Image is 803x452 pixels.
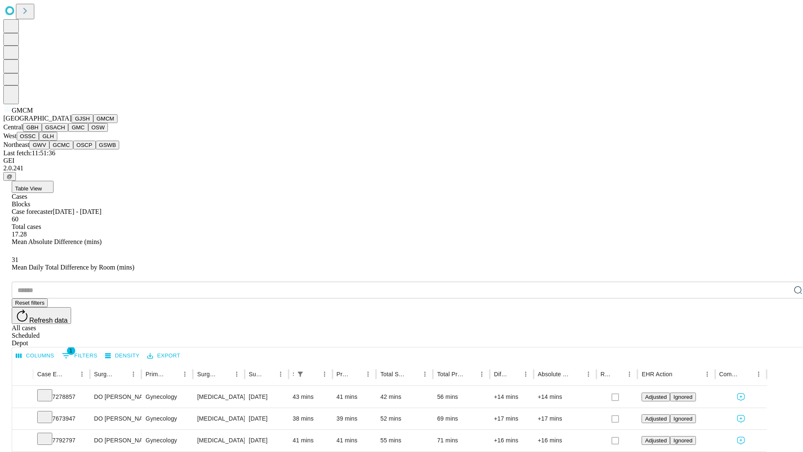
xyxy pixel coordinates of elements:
span: Case forecaster [12,208,53,215]
span: [GEOGRAPHIC_DATA] [3,115,72,122]
div: Total Predicted Duration [437,371,463,378]
button: GSACH [42,123,68,132]
div: +14 mins [538,386,592,408]
span: [DATE] - [DATE] [53,208,101,215]
button: Menu [275,368,286,380]
span: Total cases [12,223,41,230]
div: Difference [494,371,507,378]
div: 41 mins [293,430,328,451]
button: Sort [350,368,362,380]
div: Comments [719,371,740,378]
button: Sort [673,368,685,380]
div: +14 mins [494,386,529,408]
span: Adjusted [645,394,667,400]
div: 2.0.241 [3,164,800,172]
span: Northeast [3,141,29,148]
div: 55 mins [380,430,429,451]
button: Menu [76,368,88,380]
button: Sort [612,368,624,380]
div: 69 mins [437,408,486,429]
div: Primary Service [146,371,166,378]
div: DO [PERSON_NAME] [PERSON_NAME] [94,430,137,451]
span: Reset filters [15,300,44,306]
div: [MEDICAL_DATA] WITH [MEDICAL_DATA] AND/OR [MEDICAL_DATA] WITH OR WITHOUT D&C [197,430,240,451]
button: Sort [167,368,179,380]
span: 17.28 [12,231,27,238]
div: EHR Action [642,371,672,378]
button: Table View [12,181,54,193]
div: DO [PERSON_NAME] [PERSON_NAME] [94,408,137,429]
button: Expand [16,434,29,448]
div: 7278857 [37,386,86,408]
button: Refresh data [12,307,71,324]
button: Reset filters [12,298,48,307]
span: Last fetch: 11:51:36 [3,149,55,157]
button: Menu [419,368,431,380]
div: 42 mins [380,386,429,408]
div: Gynecology [146,408,189,429]
button: GCMC [49,141,73,149]
button: Sort [219,368,231,380]
span: Mean Absolute Difference (mins) [12,238,102,245]
button: Menu [179,368,191,380]
button: Adjusted [642,414,670,423]
span: Table View [15,185,42,192]
span: West [3,132,17,139]
button: OSSC [17,132,39,141]
div: 71 mins [437,430,486,451]
button: Export [145,349,182,362]
button: Menu [753,368,765,380]
div: 41 mins [337,386,372,408]
div: 41 mins [337,430,372,451]
span: 1 [67,347,75,355]
button: Ignored [670,414,696,423]
button: Sort [116,368,128,380]
button: Sort [508,368,520,380]
button: @ [3,172,16,181]
div: Gynecology [146,430,189,451]
button: GMCM [93,114,118,123]
div: 7792797 [37,430,86,451]
button: Sort [571,368,583,380]
button: Menu [701,368,713,380]
div: 56 mins [437,386,486,408]
span: Ignored [673,416,692,422]
button: Sort [64,368,76,380]
div: 38 mins [293,408,328,429]
button: Menu [319,368,330,380]
button: Sort [741,368,753,380]
button: Menu [624,368,635,380]
div: [MEDICAL_DATA] WITH [MEDICAL_DATA] AND/OR [MEDICAL_DATA] WITH OR WITHOUT D&C [197,386,240,408]
div: 43 mins [293,386,328,408]
div: 39 mins [337,408,372,429]
button: OSW [88,123,108,132]
span: Refresh data [29,317,68,324]
button: GLH [39,132,57,141]
div: Case Epic Id [37,371,64,378]
div: Total Scheduled Duration [380,371,407,378]
button: Expand [16,390,29,405]
div: +16 mins [494,430,529,451]
button: Menu [520,368,532,380]
button: GJSH [72,114,93,123]
div: Predicted In Room Duration [337,371,350,378]
button: Expand [16,412,29,426]
div: Resolved in EHR [601,371,611,378]
span: Adjusted [645,416,667,422]
button: Show filters [294,368,306,380]
button: Density [103,349,142,362]
button: Menu [128,368,139,380]
div: 52 mins [380,408,429,429]
button: Menu [362,368,374,380]
span: GMCM [12,107,33,114]
div: Gynecology [146,386,189,408]
button: GWV [29,141,49,149]
span: Mean Daily Total Difference by Room (mins) [12,264,134,271]
button: Select columns [14,349,56,362]
span: 60 [12,216,18,223]
button: Adjusted [642,393,670,401]
span: Ignored [673,437,692,444]
button: GMC [68,123,88,132]
div: DO [PERSON_NAME] [PERSON_NAME] [94,386,137,408]
div: [DATE] [249,408,284,429]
